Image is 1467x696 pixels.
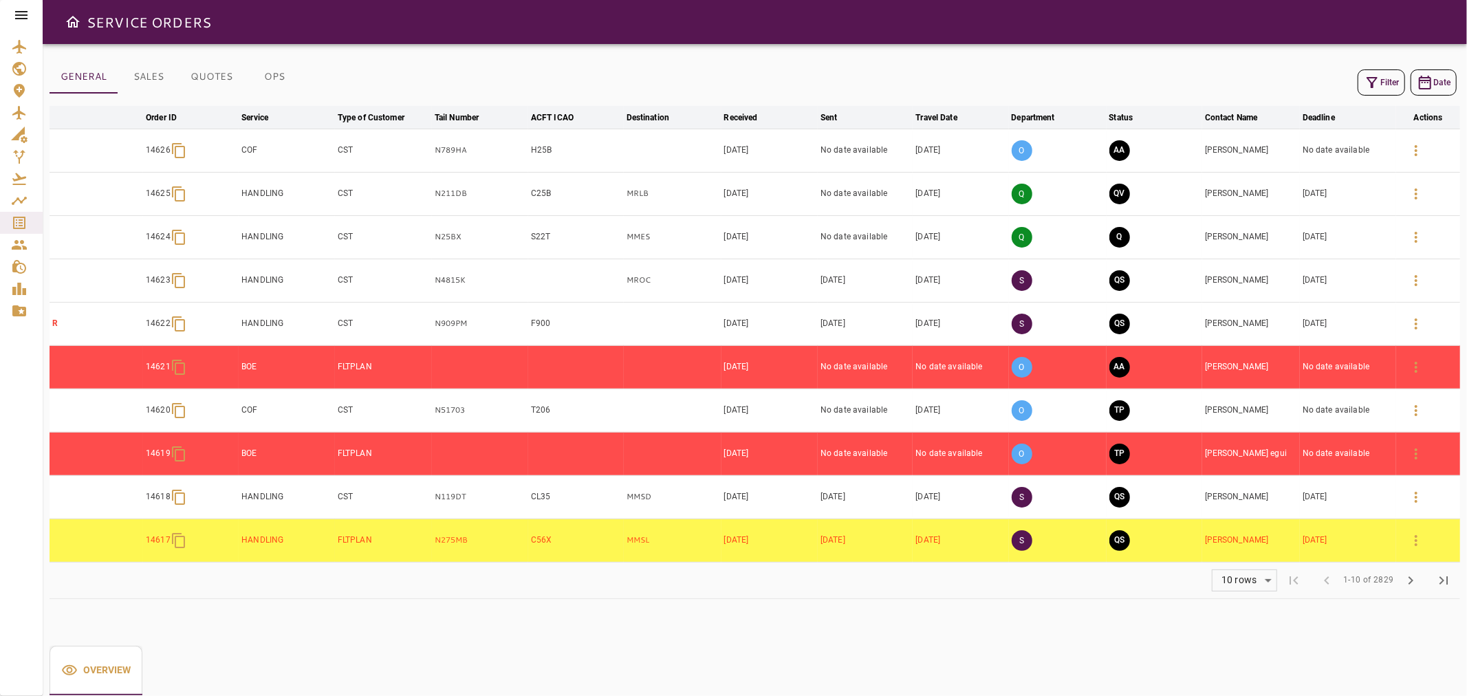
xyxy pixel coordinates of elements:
[627,491,719,503] p: MMSD
[1358,69,1405,96] button: Filter
[1109,444,1130,464] button: TRIP PREPARATION
[1300,302,1396,345] td: [DATE]
[335,215,432,259] td: CST
[338,109,422,126] span: Type of Customer
[818,475,913,519] td: [DATE]
[241,109,268,126] div: Service
[335,172,432,215] td: CST
[913,259,1008,302] td: [DATE]
[1300,259,1396,302] td: [DATE]
[913,129,1008,172] td: [DATE]
[1012,140,1032,161] p: O
[721,345,818,389] td: [DATE]
[435,188,525,199] p: N211DB
[1109,270,1130,291] button: QUOTE SENT
[1109,357,1130,378] button: AWAITING ASSIGNMENT
[528,475,624,519] td: CL35
[180,61,243,94] button: QUOTES
[724,109,776,126] span: Received
[1300,475,1396,519] td: [DATE]
[435,231,525,243] p: N25BX
[1213,570,1276,591] div: 10 rows
[1202,432,1300,475] td: [PERSON_NAME] egui
[1012,444,1032,464] p: O
[1218,574,1260,586] div: 10 rows
[1400,394,1433,427] button: Details
[915,109,975,126] span: Travel Date
[1277,564,1310,597] span: First Page
[241,109,286,126] span: Service
[1300,389,1396,432] td: No date available
[1109,109,1151,126] span: Status
[1202,259,1300,302] td: [PERSON_NAME]
[1400,177,1433,210] button: Details
[1202,172,1300,215] td: [PERSON_NAME]
[1435,572,1452,589] span: last_page
[50,646,142,695] button: Overview
[338,109,404,126] div: Type of Customer
[528,302,624,345] td: F900
[1109,530,1130,551] button: QUOTE SENT
[239,215,335,259] td: HANDLING
[531,109,591,126] span: ACFT ICAO
[821,109,838,126] div: Sent
[1300,172,1396,215] td: [DATE]
[818,519,913,562] td: [DATE]
[915,109,957,126] div: Travel Date
[818,129,913,172] td: No date available
[146,404,171,416] p: 14620
[435,404,525,416] p: N51703
[1411,69,1457,96] button: Date
[627,534,719,546] p: MMSL
[913,389,1008,432] td: [DATE]
[1202,389,1300,432] td: [PERSON_NAME]
[818,215,913,259] td: No date available
[146,109,177,126] div: Order ID
[1109,109,1133,126] div: Status
[1300,519,1396,562] td: [DATE]
[913,519,1008,562] td: [DATE]
[818,302,913,345] td: [DATE]
[1012,357,1032,378] p: O
[528,519,624,562] td: C56X
[721,302,818,345] td: [DATE]
[239,475,335,519] td: HANDLING
[913,432,1008,475] td: No date available
[818,389,913,432] td: No date available
[335,475,432,519] td: CST
[1400,481,1433,514] button: Details
[913,215,1008,259] td: [DATE]
[1205,109,1258,126] div: Contact Name
[1427,564,1460,597] span: Last Page
[435,144,525,156] p: N789HA
[435,491,525,503] p: N119DT
[721,519,818,562] td: [DATE]
[1012,227,1032,248] p: Q
[1400,264,1433,297] button: Details
[1400,134,1433,167] button: Details
[1012,314,1032,334] p: S
[1202,475,1300,519] td: [PERSON_NAME]
[239,432,335,475] td: BOE
[146,144,171,156] p: 14626
[435,318,525,329] p: N909PM
[1012,530,1032,551] p: S
[1109,487,1130,508] button: QUOTE SENT
[721,129,818,172] td: [DATE]
[146,274,171,286] p: 14623
[721,432,818,475] td: [DATE]
[239,302,335,345] td: HANDLING
[1109,400,1130,421] button: TRIP PREPARATION
[627,274,719,286] p: MROC
[913,172,1008,215] td: [DATE]
[1400,307,1433,340] button: Details
[118,61,180,94] button: SALES
[528,172,624,215] td: C25B
[87,11,211,33] h6: SERVICE ORDERS
[146,491,171,503] p: 14618
[818,345,913,389] td: No date available
[146,448,171,459] p: 14619
[818,259,913,302] td: [DATE]
[1402,572,1419,589] span: chevron_right
[528,389,624,432] td: T206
